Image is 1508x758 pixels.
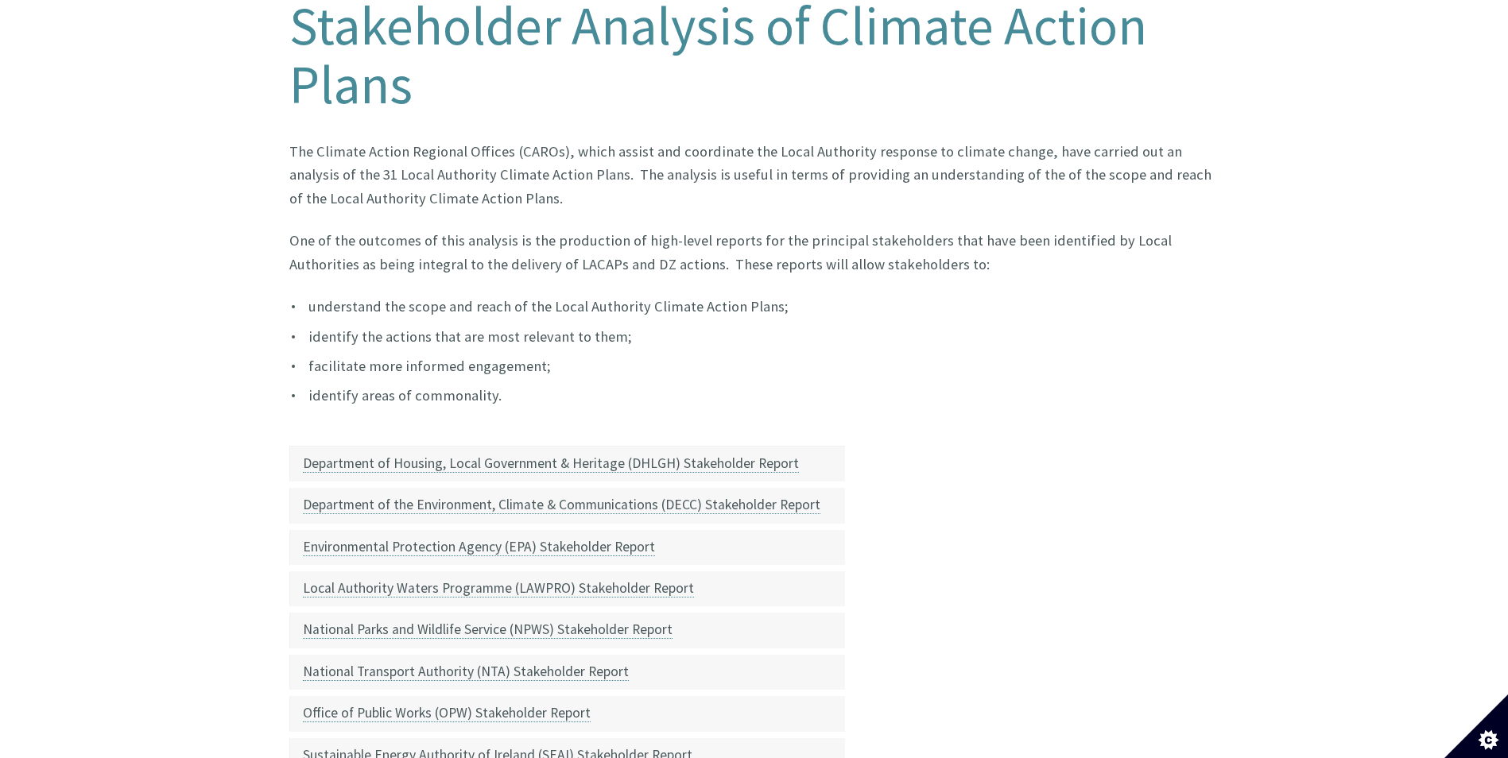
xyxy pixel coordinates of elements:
[289,354,1219,377] li: facilitate more informed engagement;
[303,579,694,598] a: Local Authority Waters Programme (LAWPRO) Stakeholder Report
[289,140,1219,210] p: The Climate Action Regional Offices (CAROs), which assist and coordinate the Local Authority resp...
[303,663,629,681] a: National Transport Authority (NTA) Stakeholder Report
[289,384,1219,407] li: identify areas of commonality.
[303,538,655,556] a: Environmental Protection Agency (EPA) Stakeholder Report
[289,295,1219,318] li: understand the scope and reach of the Local Authority Climate Action Plans;
[1444,694,1508,758] button: Set cookie preferences
[303,496,820,514] a: Department of the Environment, Climate & Communications (DECC) Stakeholder Report
[289,325,1219,348] li: identify the actions that are most relevant to them;
[289,229,1219,276] p: One of the outcomes of this analysis is the production of high-level reports for the principal st...
[303,704,591,722] a: Office of Public Works (OPW) Stakeholder Report
[303,454,799,473] a: Department of Housing, Local Government & Heritage (DHLGH) Stakeholder Report
[303,621,673,639] a: National Parks and Wildlife Service (NPWS) Stakeholder Report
